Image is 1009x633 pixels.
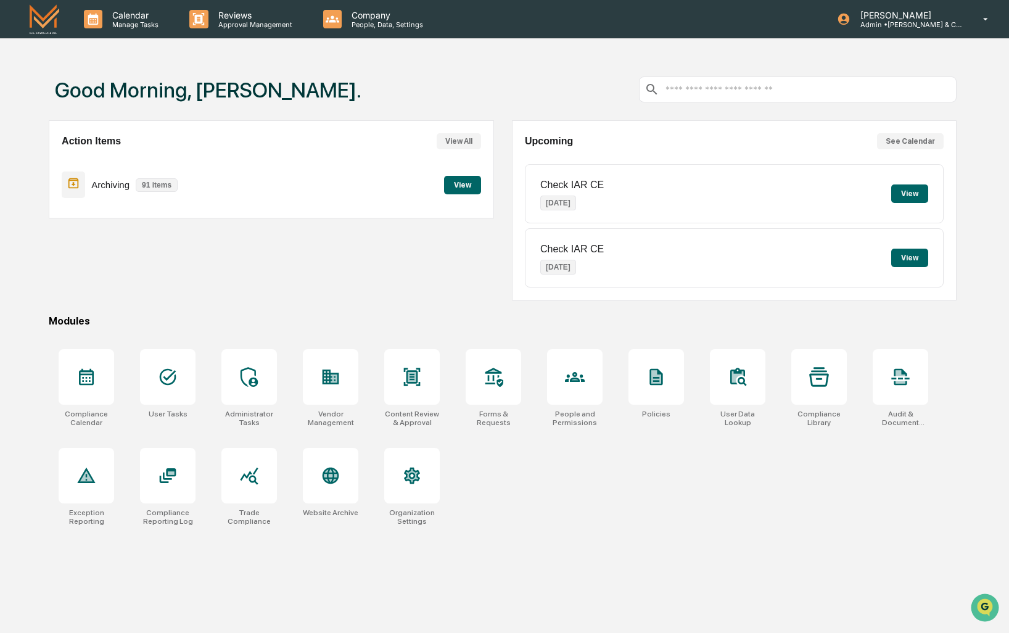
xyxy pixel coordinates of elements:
div: Policies [642,410,670,418]
a: 🖐️Preclearance [7,150,84,172]
div: Exception Reporting [59,508,114,526]
button: View [891,249,928,267]
div: Compliance Reporting Log [140,508,196,526]
div: Start new chat [42,94,202,106]
img: 1746055101610-c473b297-6a78-478c-a979-82029cc54cd1 [12,94,35,116]
a: View [444,178,481,190]
p: Manage Tasks [102,20,165,29]
p: Company [342,10,429,20]
p: Calendar [102,10,165,20]
p: Check IAR CE [540,244,604,255]
p: [PERSON_NAME] [850,10,965,20]
span: Data Lookup [25,178,78,191]
button: View All [437,133,481,149]
p: Archiving [91,180,130,190]
p: [DATE] [540,196,576,210]
p: 91 items [136,178,178,192]
p: Reviews [208,10,299,20]
span: Pylon [123,209,149,218]
div: Vendor Management [303,410,358,427]
img: logo [30,4,59,33]
iframe: Open customer support [970,592,1003,626]
div: Audit & Document Logs [873,410,928,427]
span: Attestations [102,155,153,167]
div: 🖐️ [12,156,22,166]
div: 🔎 [12,180,22,189]
p: Admin • [PERSON_NAME] & Co. - BD [850,20,965,29]
p: How can we help? [12,25,224,45]
div: User Data Lookup [710,410,765,427]
p: Check IAR CE [540,180,604,191]
div: Organization Settings [384,508,440,526]
p: People, Data, Settings [342,20,429,29]
a: 🗄️Attestations [84,150,158,172]
div: 🗄️ [89,156,99,166]
div: Website Archive [303,508,358,517]
button: See Calendar [877,133,944,149]
div: Trade Compliance [221,508,277,526]
h2: Upcoming [525,136,573,147]
div: Compliance Library [791,410,847,427]
a: 🔎Data Lookup [7,173,83,196]
button: Start new chat [210,97,224,112]
p: Approval Management [208,20,299,29]
p: [DATE] [540,260,576,275]
h1: Good Morning, [PERSON_NAME]. [55,78,361,102]
h2: Action Items [62,136,121,147]
button: View [891,184,928,203]
div: People and Permissions [547,410,603,427]
span: Preclearance [25,155,80,167]
div: We're available if you need us! [42,106,156,116]
div: Forms & Requests [466,410,521,427]
div: Compliance Calendar [59,410,114,427]
div: Modules [49,315,957,327]
div: Content Review & Approval [384,410,440,427]
div: User Tasks [149,410,187,418]
div: Administrator Tasks [221,410,277,427]
button: View [444,176,481,194]
a: Powered byPylon [87,208,149,218]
